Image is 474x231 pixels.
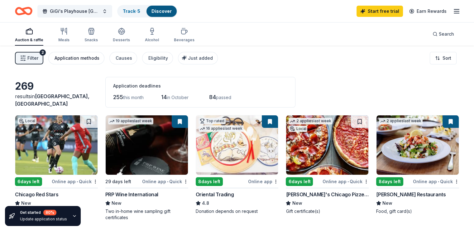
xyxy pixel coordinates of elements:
[27,54,38,62] span: Filter
[50,8,100,15] span: GiGi's Playhouse [GEOGRAPHIC_DATA] 2025 Gala
[196,191,234,198] div: Oriental Trading
[117,5,177,18] button: Track· 5Discover
[105,178,131,185] div: 29 days left
[376,208,459,214] div: Food, gift card(s)
[15,52,43,64] button: Filter2
[376,115,459,175] img: Image for Cameron Mitchell Restaurants
[443,54,451,62] span: Sort
[84,38,98,43] div: Snacks
[145,25,159,46] button: Alcohol
[15,93,89,107] span: in
[58,25,69,46] button: Meals
[15,191,58,198] div: Chicago Red Stars
[376,177,403,186] div: 8 days left
[199,125,244,132] div: 16 applies last week
[428,28,459,40] button: Search
[106,115,188,175] img: Image for PRP Wine International
[21,199,31,207] span: New
[108,118,153,124] div: 19 applies last week
[382,199,392,207] span: New
[286,177,313,186] div: 6 days left
[105,208,188,221] div: Two in-home wine sampling gift certificates
[174,38,194,43] div: Beverages
[123,95,144,100] span: this month
[196,177,223,186] div: 8 days left
[48,52,104,64] button: Application methods
[18,118,36,124] div: Local
[323,178,369,185] div: Online app Quick
[347,179,349,184] span: •
[151,8,172,14] a: Discover
[123,8,140,14] a: Track· 5
[15,93,98,108] div: results
[289,126,307,132] div: Local
[142,52,173,64] button: Eligibility
[15,115,98,175] img: Image for Chicago Red Stars
[430,52,457,64] button: Sort
[379,118,423,124] div: 2 applies last week
[15,177,42,186] div: 6 days left
[15,38,43,43] div: Auction & raffle
[52,178,98,185] div: Online app Quick
[202,199,209,207] span: 4.8
[113,94,123,100] span: 255
[286,115,368,175] img: Image for Georgio's Chicago Pizzeria & Pub
[105,115,188,221] a: Image for PRP Wine International19 applieslast week29 days leftOnline app•QuickPRP Wine Internati...
[289,118,332,124] div: 2 applies last week
[113,82,288,90] div: Application deadlines
[15,25,43,46] button: Auction & raffle
[15,115,98,214] a: Image for Chicago Red StarsLocal6days leftOnline app•QuickChicago Red StarsNewTicket(s)
[167,179,168,184] span: •
[286,208,369,214] div: Gift certificate(s)
[112,199,122,207] span: New
[439,30,454,38] span: Search
[413,178,459,185] div: Online app Quick
[142,178,188,185] div: Online app Quick
[116,54,132,62] div: Causes
[113,38,130,43] div: Desserts
[286,115,369,214] a: Image for Georgio's Chicago Pizzeria & Pub2 applieslast weekLocal6days leftOnline app•Quick[PERSO...
[55,54,99,62] div: Application methods
[167,95,189,100] span: in October
[405,6,450,17] a: Earn Rewards
[376,191,446,198] div: [PERSON_NAME] Restaurants
[357,6,403,17] a: Start free trial
[109,52,137,64] button: Causes
[84,25,98,46] button: Snacks
[40,49,46,56] div: 2
[161,94,167,100] span: 14
[37,5,112,18] button: GiGi's Playhouse [GEOGRAPHIC_DATA] 2025 Gala
[15,80,98,93] div: 269
[196,115,278,175] img: Image for Oriental Trading
[438,179,439,184] span: •
[196,208,279,214] div: Donation depends on request
[15,4,32,18] a: Home
[15,93,89,107] span: [GEOGRAPHIC_DATA], [GEOGRAPHIC_DATA]
[292,199,302,207] span: New
[43,210,56,215] div: 80 %
[376,115,459,214] a: Image for Cameron Mitchell Restaurants2 applieslast week8days leftOnline app•Quick[PERSON_NAME] R...
[174,25,194,46] button: Beverages
[20,210,67,215] div: Get started
[20,217,67,222] div: Update application status
[145,38,159,43] div: Alcohol
[77,179,78,184] span: •
[248,178,278,185] div: Online app
[113,25,130,46] button: Desserts
[58,38,69,43] div: Meals
[148,54,168,62] div: Eligibility
[188,55,213,61] span: Just added
[178,52,218,64] button: Just added
[216,95,231,100] span: passed
[105,191,158,198] div: PRP Wine International
[209,94,216,100] span: 84
[196,115,279,214] a: Image for Oriental TradingTop rated16 applieslast week8days leftOnline appOriental Trading4.8Dona...
[286,191,369,198] div: [PERSON_NAME]'s Chicago Pizzeria & Pub
[199,118,226,124] div: Top rated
